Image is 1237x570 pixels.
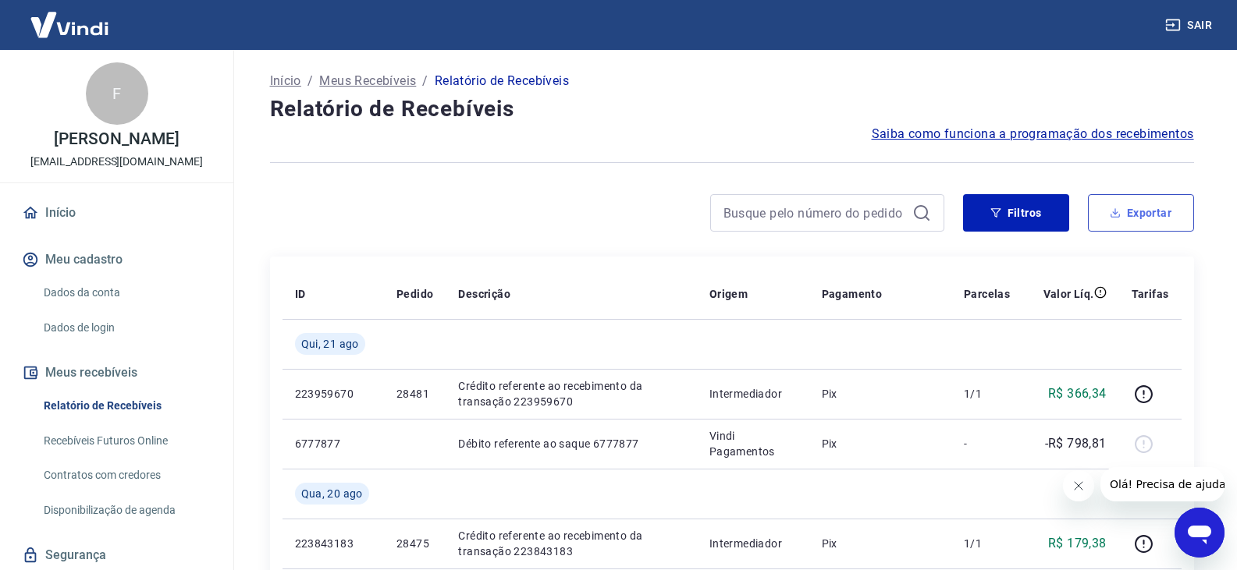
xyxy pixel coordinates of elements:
p: Crédito referente ao recebimento da transação 223843183 [458,528,684,559]
p: 6777877 [295,436,371,451]
iframe: Botão para abrir a janela de mensagens [1175,508,1225,558]
p: [PERSON_NAME] [54,131,179,147]
span: Olá! Precisa de ajuda? [9,11,131,23]
button: Filtros [963,194,1069,232]
a: Relatório de Recebíveis [37,390,215,422]
a: Início [270,72,301,90]
iframe: Mensagem da empresa [1100,467,1225,501]
span: Qui, 21 ago [301,336,359,352]
p: / [307,72,313,90]
a: Dados de login [37,312,215,344]
iframe: Fechar mensagem [1063,470,1094,501]
a: Disponibilização de agenda [37,494,215,526]
button: Exportar [1088,194,1194,232]
p: ID [295,286,306,302]
input: Busque pelo número do pedido [723,201,906,225]
p: Pix [822,536,939,551]
a: Início [19,196,215,230]
p: [EMAIL_ADDRESS][DOMAIN_NAME] [30,154,203,170]
p: 1/1 [964,386,1010,402]
div: F [86,62,148,125]
p: Parcelas [964,286,1010,302]
p: Tarifas [1132,286,1169,302]
p: Relatório de Recebíveis [435,72,569,90]
p: -R$ 798,81 [1045,434,1107,453]
p: 223959670 [295,386,371,402]
button: Meu cadastro [19,243,215,277]
p: Descrição [458,286,510,302]
p: Vindi Pagamentos [709,428,797,459]
img: Vindi [19,1,120,48]
p: Crédito referente ao recebimento da transação 223959670 [458,378,684,409]
p: Pix [822,386,939,402]
p: 223843183 [295,536,371,551]
p: 28481 [396,386,433,402]
span: Qua, 20 ago [301,486,363,501]
p: Pix [822,436,939,451]
p: R$ 366,34 [1048,384,1107,403]
button: Meus recebíveis [19,356,215,390]
a: Contratos com credores [37,459,215,491]
p: Pedido [396,286,433,302]
h4: Relatório de Recebíveis [270,94,1194,125]
a: Meus Recebíveis [319,72,416,90]
button: Sair [1162,11,1218,40]
a: Recebíveis Futuros Online [37,425,215,457]
p: 28475 [396,536,433,551]
p: Pagamento [822,286,883,302]
p: - [964,436,1010,451]
p: / [422,72,428,90]
p: Intermediador [709,386,797,402]
a: Saiba como funciona a programação dos recebimentos [872,125,1194,143]
p: Intermediador [709,536,797,551]
p: R$ 179,38 [1048,534,1107,553]
p: 1/1 [964,536,1010,551]
p: Origem [709,286,748,302]
p: Valor Líq. [1043,286,1094,302]
a: Dados da conta [37,277,215,309]
p: Débito referente ao saque 6777877 [458,436,684,451]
